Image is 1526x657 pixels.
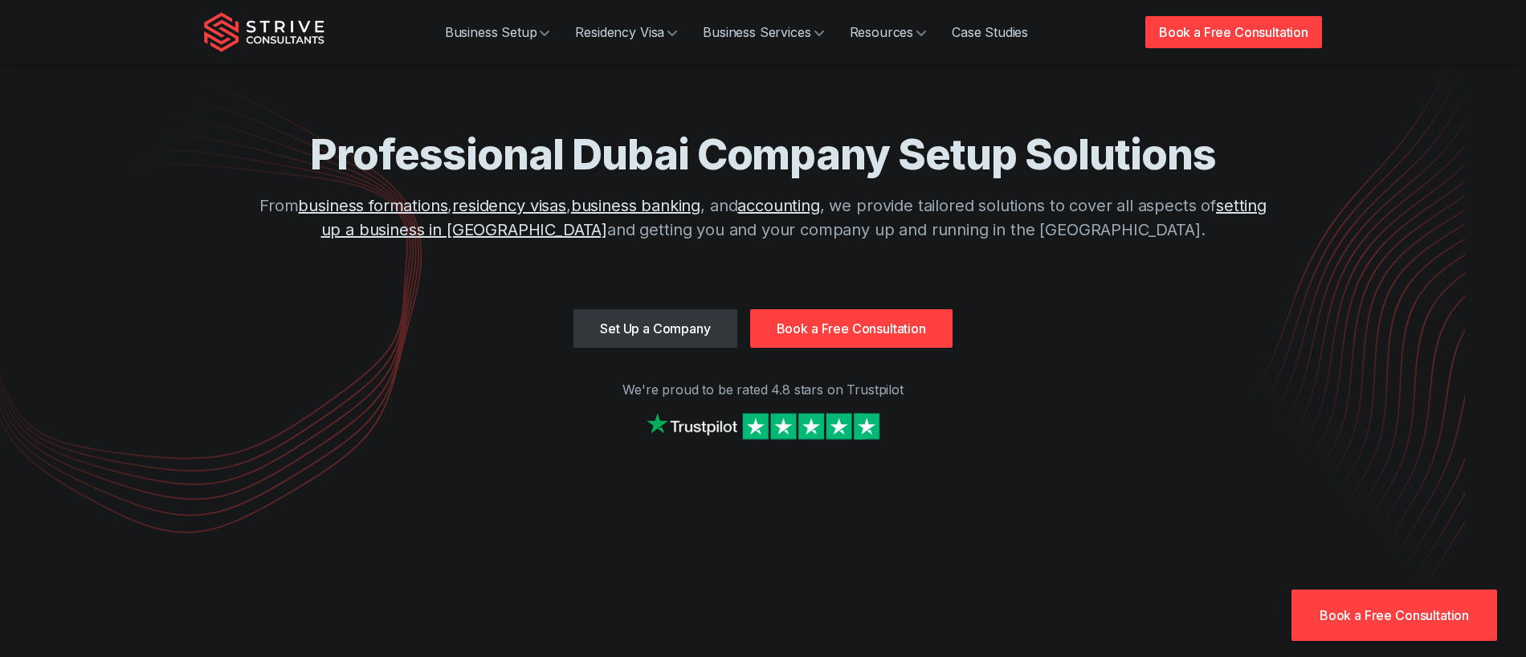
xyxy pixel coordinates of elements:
[562,16,690,48] a: Residency Visa
[939,16,1041,48] a: Case Studies
[432,16,563,48] a: Business Setup
[249,194,1277,242] p: From , , , and , we provide tailored solutions to cover all aspects of and getting you and your c...
[204,12,324,52] img: Strive Consultants
[452,196,566,215] a: residency visas
[643,409,883,443] img: Strive on Trustpilot
[737,196,819,215] a: accounting
[571,196,700,215] a: business banking
[573,309,736,348] a: Set Up a Company
[837,16,940,48] a: Resources
[1291,590,1497,641] a: Book a Free Consultation
[750,309,953,348] a: Book a Free Consultation
[690,16,836,48] a: Business Services
[204,380,1322,399] p: We're proud to be rated 4.8 stars on Trustpilot
[249,129,1277,181] h1: Professional Dubai Company Setup Solutions
[298,196,447,215] a: business formations
[1145,16,1322,48] a: Book a Free Consultation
